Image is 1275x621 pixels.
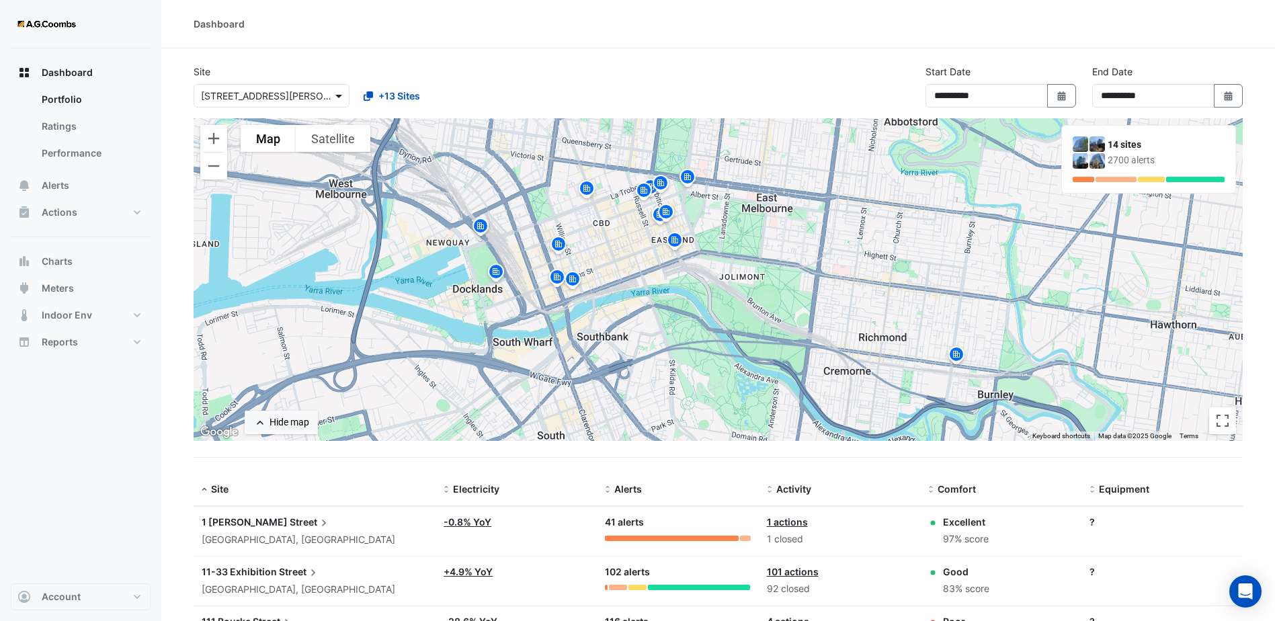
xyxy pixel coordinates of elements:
[17,255,31,268] app-icon: Charts
[11,172,151,199] button: Alerts
[11,329,151,356] button: Reports
[194,17,245,31] div: Dashboard
[640,177,661,201] img: site-pin.svg
[767,581,912,597] div: 92 closed
[11,59,151,86] button: Dashboard
[202,532,427,548] div: [GEOGRAPHIC_DATA], [GEOGRAPHIC_DATA]
[767,566,819,577] a: 101 actions
[650,173,671,197] img: site-pin.svg
[211,483,229,495] span: Site
[1089,153,1105,169] img: 130 Lonsdale Street
[31,140,151,167] a: Performance
[444,516,491,528] a: -0.8% YoY
[11,275,151,302] button: Meters
[943,581,989,597] div: 83% score
[378,89,420,103] span: +13 Sites
[767,516,808,528] a: 1 actions
[279,565,320,579] span: Street
[926,65,971,79] label: Start Date
[42,206,77,219] span: Actions
[17,66,31,79] app-icon: Dashboard
[649,205,671,229] img: site-pin.svg
[202,582,427,597] div: [GEOGRAPHIC_DATA], [GEOGRAPHIC_DATA]
[355,84,429,108] button: +13 Sites
[1098,432,1171,440] span: Map data ©2025 Google
[245,411,318,434] button: Hide map
[200,153,227,179] button: Zoom out
[11,302,151,329] button: Indoor Env
[11,583,151,610] button: Account
[11,199,151,226] button: Actions
[1099,483,1149,495] span: Equipment
[194,65,210,79] label: Site
[605,565,750,580] div: 102 alerts
[31,86,151,113] a: Portfolio
[562,270,583,293] img: site-pin.svg
[42,179,69,192] span: Alerts
[1056,90,1068,101] fa-icon: Select Date
[241,125,296,152] button: Show street map
[17,335,31,349] app-icon: Reports
[202,516,288,528] span: 1 [PERSON_NAME]
[42,282,74,295] span: Meters
[17,179,31,192] app-icon: Alerts
[470,216,491,240] img: site-pin.svg
[197,423,241,441] a: Click to see this area on Google Maps
[42,308,92,322] span: Indoor Env
[42,335,78,349] span: Reports
[270,415,309,429] div: Hide map
[17,206,31,219] app-icon: Actions
[42,66,93,79] span: Dashboard
[485,262,507,286] img: site-pin.svg
[946,345,967,368] img: site-pin.svg
[943,532,989,547] div: 97% score
[1032,431,1090,441] button: Keyboard shortcuts
[11,248,151,275] button: Charts
[605,515,750,530] div: 41 alerts
[1089,565,1235,579] div: ?
[17,282,31,295] app-icon: Meters
[1108,153,1225,167] div: 2700 alerts
[576,179,598,202] img: site-pin.svg
[664,231,686,254] img: site-pin.svg
[546,267,568,291] img: site-pin.svg
[200,125,227,152] button: Zoom in
[1092,65,1133,79] label: End Date
[1223,90,1235,101] fa-icon: Select Date
[444,566,493,577] a: +4.9% YoY
[1073,153,1088,169] img: 121 Exhibition Street
[197,423,241,441] img: Google
[767,532,912,547] div: 1 closed
[453,483,499,495] span: Electricity
[548,235,569,258] img: site-pin.svg
[776,483,811,495] span: Activity
[943,565,989,579] div: Good
[1089,136,1105,152] img: 111 Bourke Street
[943,515,989,529] div: Excellent
[614,483,642,495] span: Alerts
[16,11,77,38] img: Company Logo
[17,308,31,322] app-icon: Indoor Env
[202,566,277,577] span: 11-33 Exhibition
[296,125,370,152] button: Show satellite imagery
[42,590,81,604] span: Account
[1073,136,1088,152] img: 11-33 Exhibition Street
[633,181,655,204] img: site-pin.svg
[655,202,677,226] img: site-pin.svg
[938,483,976,495] span: Comfort
[1089,515,1235,529] div: ?
[1209,407,1236,434] button: Toggle fullscreen view
[1108,138,1225,152] div: 14 sites
[11,86,151,172] div: Dashboard
[1180,432,1198,440] a: Terms (opens in new tab)
[290,515,331,530] span: Street
[42,255,73,268] span: Charts
[677,167,698,191] img: site-pin.svg
[31,113,151,140] a: Ratings
[1229,575,1262,608] div: Open Intercom Messenger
